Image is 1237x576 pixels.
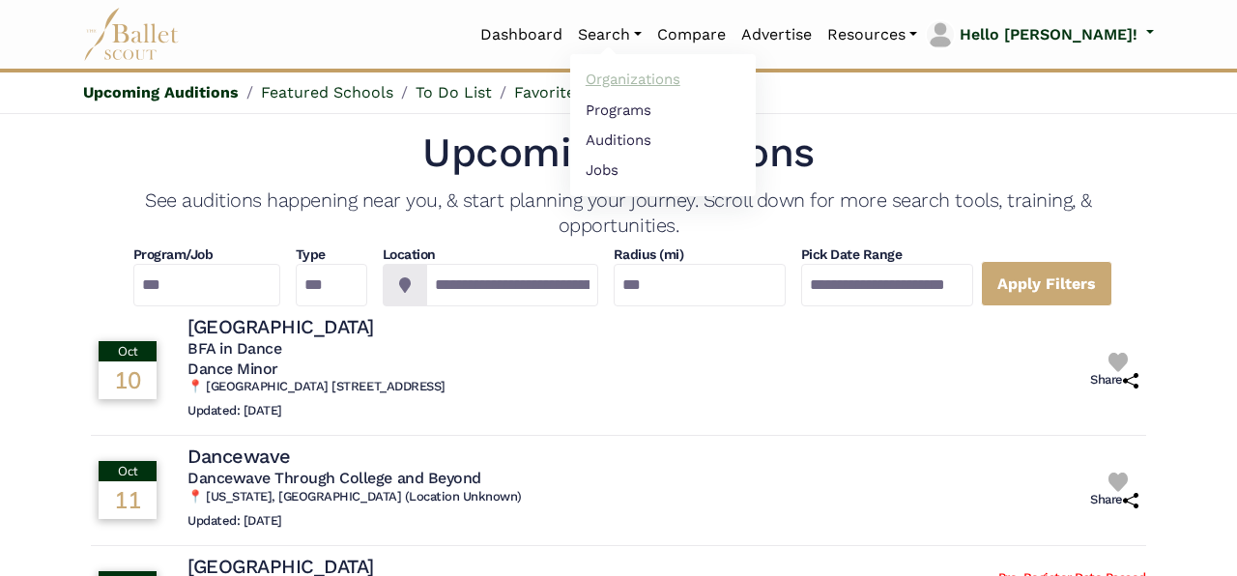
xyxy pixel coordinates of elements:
[426,264,598,306] input: Location
[614,245,684,265] h4: Radius (mi)
[187,360,446,380] h5: Dance Minor
[99,341,157,360] div: Oct
[801,245,973,265] h4: Pick Date Range
[1090,372,1138,389] h6: Share
[1090,492,1138,508] h6: Share
[187,469,522,489] h5: Dancewave Through College and Beyond
[187,403,446,419] h6: Updated: [DATE]
[570,54,756,196] ul: Resources
[187,444,291,469] h4: Dancewave
[570,155,756,185] a: Jobs
[734,14,820,55] a: Advertise
[927,21,954,48] img: profile picture
[649,14,734,55] a: Compare
[473,14,570,55] a: Dashboard
[570,95,756,125] a: Programs
[925,19,1154,50] a: profile picture Hello [PERSON_NAME]!
[99,361,157,398] div: 10
[133,245,280,265] h4: Program/Job
[187,513,522,530] h6: Updated: [DATE]
[261,83,393,101] a: Featured Schools
[296,245,367,265] h4: Type
[83,83,239,101] a: Upcoming Auditions
[960,22,1137,47] p: Hello [PERSON_NAME]!
[99,461,157,480] div: Oct
[99,481,157,518] div: 11
[981,261,1112,306] a: Apply Filters
[570,125,756,155] a: Auditions
[187,379,446,395] h6: 📍 [GEOGRAPHIC_DATA] [STREET_ADDRESS]
[187,489,522,505] h6: 📍 [US_STATE], [GEOGRAPHIC_DATA] (Location Unknown)
[187,314,374,339] h4: [GEOGRAPHIC_DATA]
[570,14,649,55] a: Search
[416,83,492,101] a: To Do List
[514,83,583,101] a: Favorites
[187,339,446,360] h5: BFA in Dance
[570,65,756,95] a: Organizations
[820,14,925,55] a: Resources
[383,245,598,265] h4: Location
[91,127,1146,180] h1: Upcoming Auditions
[91,187,1146,238] h4: See auditions happening near you, & start planning your journey. Scroll down for more search tool...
